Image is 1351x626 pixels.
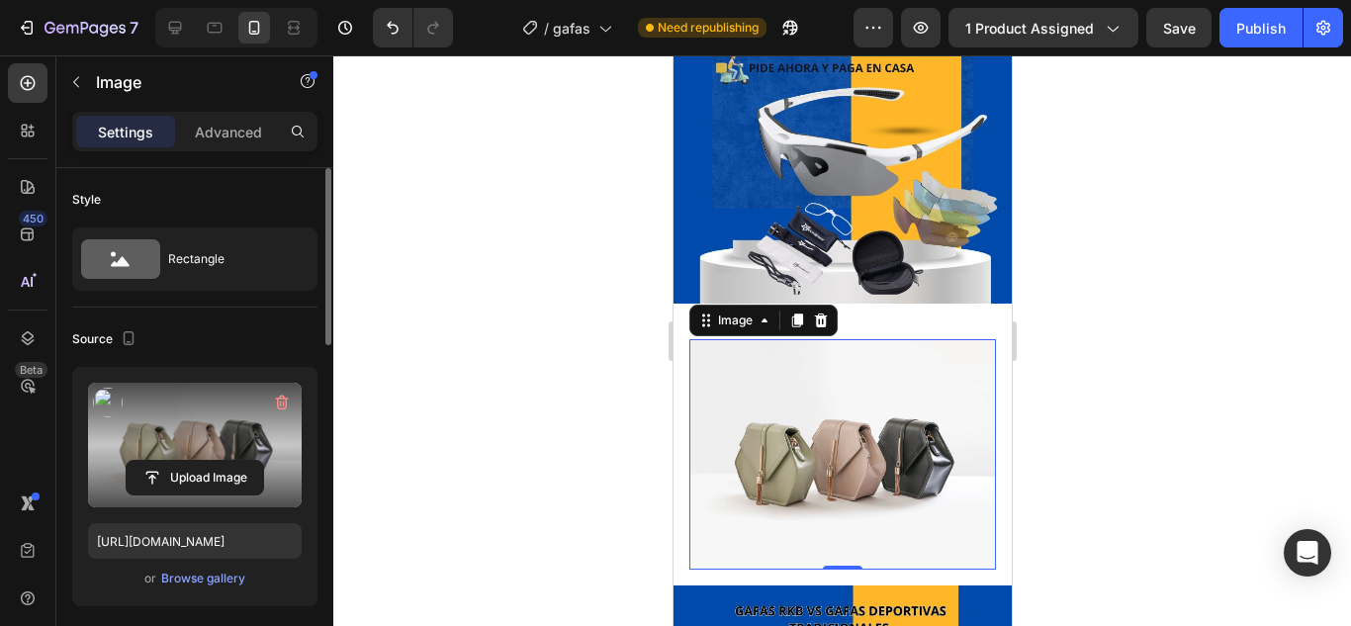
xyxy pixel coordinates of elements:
[1146,8,1212,47] button: Save
[658,19,759,37] span: Need republishing
[72,326,140,353] div: Source
[93,388,123,417] div: Alibaba Image Search
[1284,529,1331,577] div: Open Intercom Messenger
[373,8,453,47] div: Undo/Redo
[144,567,156,590] span: or
[553,18,590,39] span: gafas
[168,236,289,282] div: Rectangle
[96,70,264,94] p: Image
[19,211,47,226] div: 450
[93,388,123,417] img: upload-icon.svg
[1236,18,1286,39] div: Publish
[98,122,153,142] p: Settings
[130,16,138,40] p: 7
[544,18,549,39] span: /
[160,569,246,588] button: Browse gallery
[88,523,302,559] input: https://example.com/image.jpg
[161,570,245,587] div: Browse gallery
[8,8,147,47] button: 7
[195,122,262,142] p: Advanced
[72,191,101,209] div: Style
[1219,8,1303,47] button: Publish
[674,55,1012,626] iframe: Design area
[965,18,1094,39] span: 1 product assigned
[948,8,1138,47] button: 1 product assigned
[126,460,264,495] button: Upload Image
[15,362,47,378] div: Beta
[1163,20,1196,37] span: Save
